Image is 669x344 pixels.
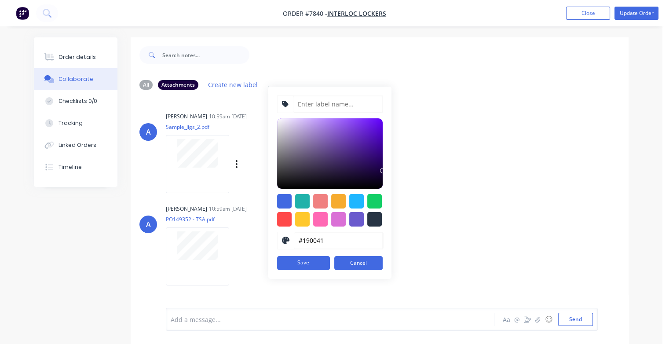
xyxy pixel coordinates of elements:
div: #6a5acd [349,212,364,227]
div: 10:59am [DATE] [209,113,247,121]
div: #f6ab2f [331,194,346,209]
img: Factory [16,7,29,20]
button: Checklists 0/0 [34,90,117,112]
input: Search notes... [162,46,249,64]
div: #da70d6 [331,212,346,227]
div: Linked Orders [58,141,96,149]
div: A [146,127,151,137]
div: Checklists 0/0 [58,97,97,105]
div: Order details [58,53,96,61]
button: Tracking [34,112,117,134]
button: Collaborate [34,68,117,90]
button: ☺ [543,314,554,325]
div: Timeline [58,163,82,171]
div: Tracking [58,119,83,127]
button: Order details [34,46,117,68]
div: #1fb6ff [349,194,364,209]
div: All [139,80,153,90]
div: [PERSON_NAME] [166,113,207,121]
button: Send [558,313,593,326]
div: #13ce66 [367,194,382,209]
div: #4169e1 [277,194,292,209]
div: Attachments [158,80,198,90]
a: Interloc Lockers [327,9,386,18]
button: Aa [501,314,512,325]
div: #20b2aa [295,194,310,209]
div: #f08080 [313,194,328,209]
span: Order #7840 - [283,9,327,18]
div: 10:59am [DATE] [209,205,247,213]
button: Timeline [34,156,117,178]
button: Linked Orders [34,134,117,156]
div: #ffc82c [295,212,310,227]
button: Cancel [334,256,383,270]
div: [PERSON_NAME] [166,205,207,213]
button: Create new label [204,79,263,91]
button: Save [277,256,330,270]
button: @ [512,314,522,325]
div: #ff4949 [277,212,292,227]
div: #ff69b4 [313,212,328,227]
p: Sample_Jigs_2.pdf [166,123,327,131]
button: Close [566,7,610,20]
input: Enter label name... [293,96,383,113]
p: PO149352 - TSA.pdf [166,216,238,223]
div: A [146,219,151,230]
div: #273444 [367,212,382,227]
div: Collaborate [58,75,93,83]
button: Update Order [614,7,658,20]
